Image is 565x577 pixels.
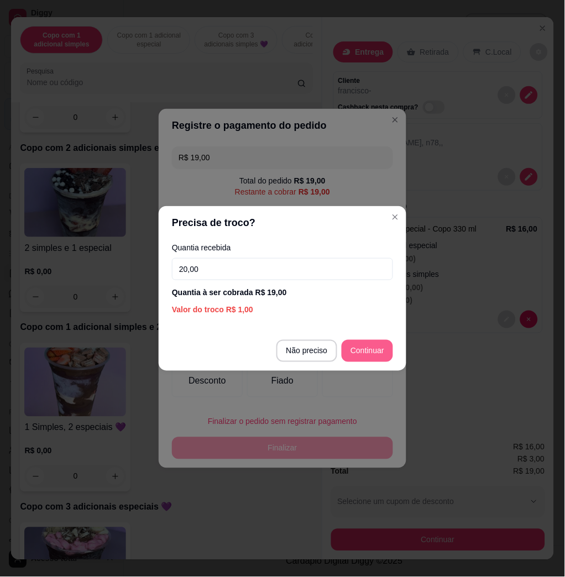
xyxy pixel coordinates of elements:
div: Valor do troco R$ 1,00 [172,305,393,316]
button: Não preciso [276,340,338,362]
header: Precisa de troco? [159,206,406,239]
label: Quantia recebida [172,244,393,251]
button: Close [386,208,404,226]
div: Quantia à ser cobrada R$ 19,00 [172,287,393,298]
button: Continuar [342,340,393,362]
